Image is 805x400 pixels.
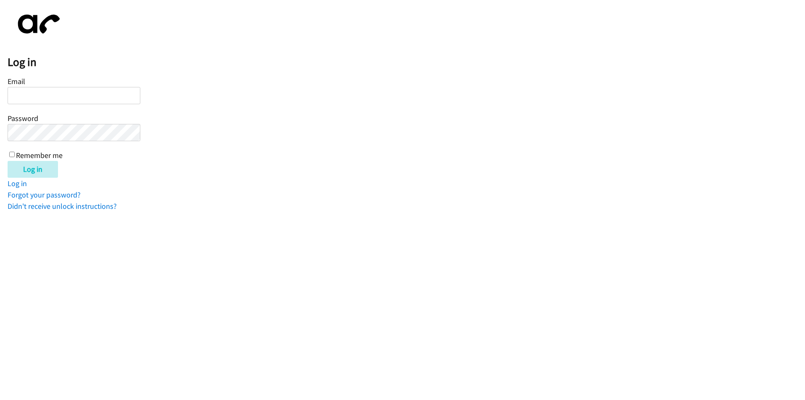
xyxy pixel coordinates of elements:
[8,190,81,200] a: Forgot your password?
[8,161,58,178] input: Log in
[8,8,66,41] img: aphone-8a226864a2ddd6a5e75d1ebefc011f4aa8f32683c2d82f3fb0802fe031f96514.svg
[8,201,117,211] a: Didn't receive unlock instructions?
[8,179,27,188] a: Log in
[8,55,805,69] h2: Log in
[16,150,63,160] label: Remember me
[8,113,38,123] label: Password
[8,76,25,86] label: Email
